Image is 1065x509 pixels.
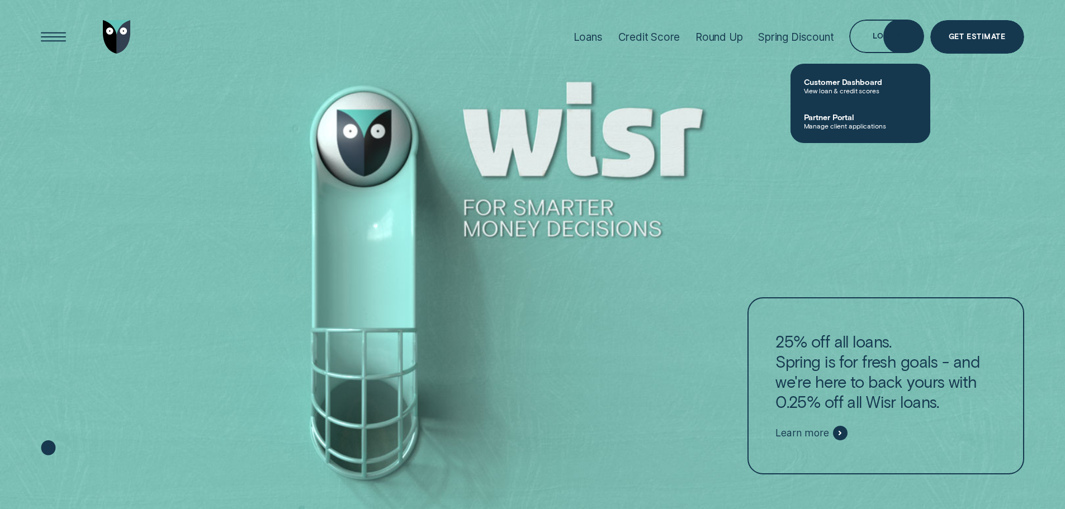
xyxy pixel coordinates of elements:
[574,31,603,44] div: Loans
[695,31,743,44] div: Round Up
[804,87,917,94] span: View loan & credit scores
[618,31,680,44] div: Credit Score
[103,20,131,54] img: Wisr
[747,297,1024,475] a: 25% off all loans.Spring is for fresh goals - and we're here to back yours with 0.25% off all Wis...
[758,31,834,44] div: Spring Discount
[930,20,1024,54] a: Get Estimate
[37,20,70,54] button: Open Menu
[804,77,917,87] span: Customer Dashboard
[849,20,924,53] button: Log in
[775,427,829,439] span: Learn more
[804,122,917,130] span: Manage client applications
[804,112,917,122] span: Partner Portal
[775,331,996,412] p: 25% off all loans. Spring is for fresh goals - and we're here to back yours with 0.25% off all Wi...
[791,68,930,103] a: Customer DashboardView loan & credit scores
[791,103,930,139] a: Partner PortalManage client applications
